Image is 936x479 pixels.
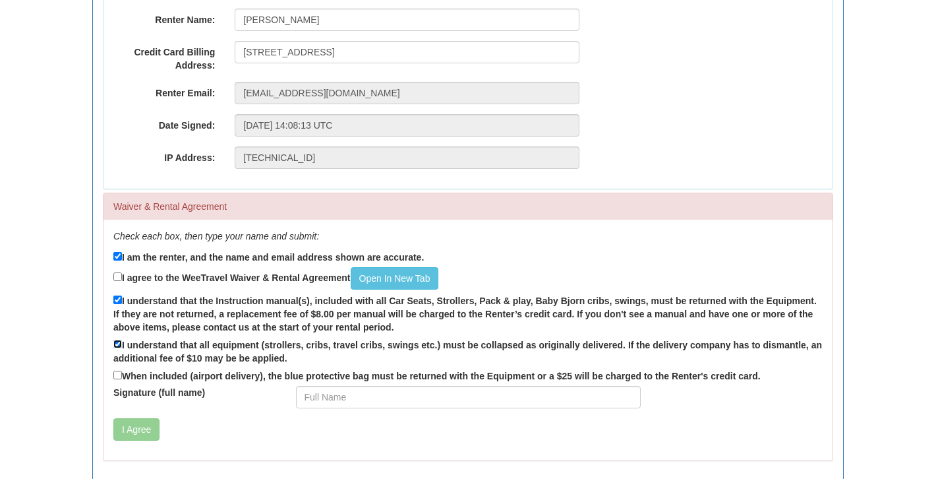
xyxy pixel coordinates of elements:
[113,296,122,304] input: I understand that the Instruction manual(s), included with all Car Seats, Strollers, Pack & play,...
[103,386,286,399] label: Signature (full name)
[103,9,225,26] label: Renter Name:
[296,386,641,408] input: Full Name
[103,193,833,220] div: Waiver & Rental Agreement
[351,267,439,290] a: Open In New Tab
[113,249,424,264] label: I am the renter, and the name and email address shown are accurate.
[113,267,438,290] label: I agree to the WeeTravel Waiver & Rental Agreement
[113,252,122,261] input: I am the renter, and the name and email address shown are accurate.
[113,368,761,383] label: When included (airport delivery), the blue protective bag must be returned with the Equipment or ...
[103,114,225,132] label: Date Signed:
[113,340,122,348] input: I understand that all equipment (strollers, cribs, travel cribs, swings etc.) must be collapsed a...
[113,337,823,365] label: I understand that all equipment (strollers, cribs, travel cribs, swings etc.) must be collapsed a...
[113,371,122,379] input: When included (airport delivery), the blue protective bag must be returned with the Equipment or ...
[103,82,225,100] label: Renter Email:
[103,41,225,72] label: Credit Card Billing Address:
[113,272,122,281] input: I agree to the WeeTravel Waiver & Rental AgreementOpen In New Tab
[113,293,823,334] label: I understand that the Instruction manual(s), included with all Car Seats, Strollers, Pack & play,...
[113,231,319,241] em: Check each box, then type your name and submit:
[113,418,160,441] button: I Agree
[103,146,225,164] label: IP Address:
